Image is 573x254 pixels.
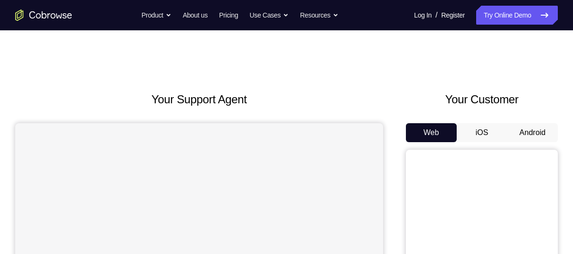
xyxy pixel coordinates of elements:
[300,6,338,25] button: Resources
[15,9,72,21] a: Go to the home page
[507,123,558,142] button: Android
[476,6,558,25] a: Try Online Demo
[141,6,171,25] button: Product
[183,6,207,25] a: About us
[406,91,558,108] h2: Your Customer
[441,6,465,25] a: Register
[406,123,457,142] button: Web
[414,6,432,25] a: Log In
[457,123,507,142] button: iOS
[435,9,437,21] span: /
[219,6,238,25] a: Pricing
[250,6,289,25] button: Use Cases
[15,91,383,108] h2: Your Support Agent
